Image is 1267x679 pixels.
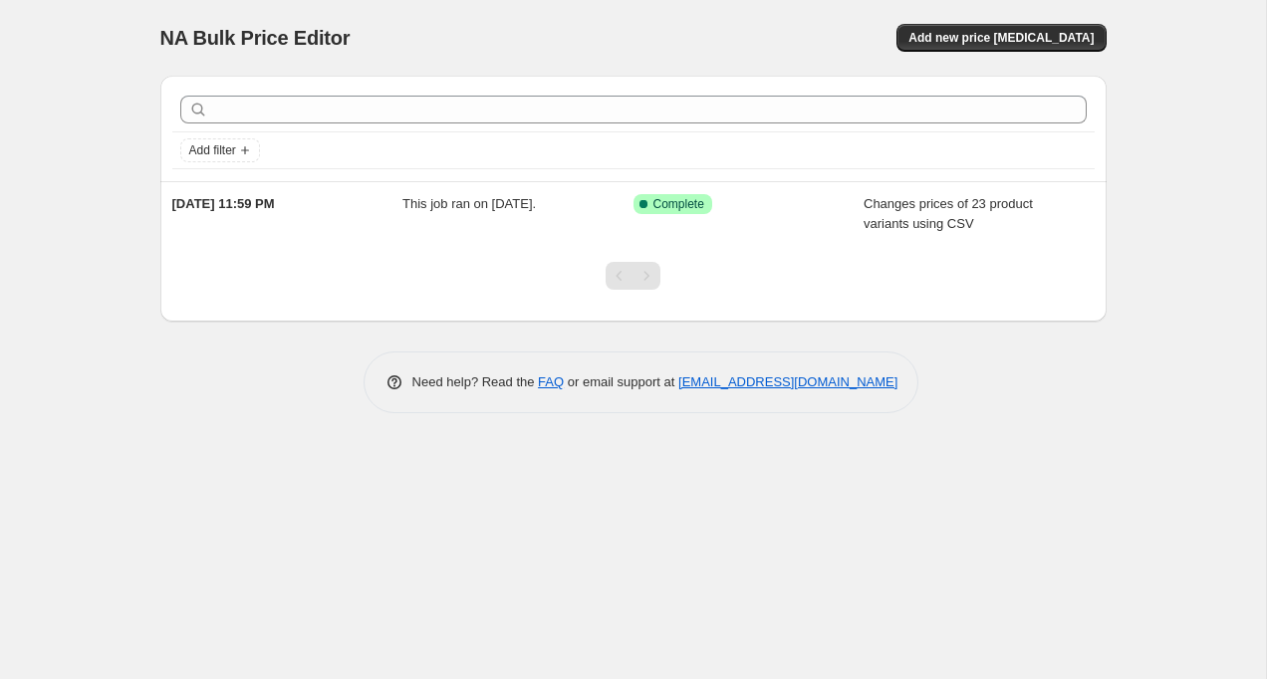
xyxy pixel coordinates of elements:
[653,196,704,212] span: Complete
[412,374,539,389] span: Need help? Read the
[189,142,236,158] span: Add filter
[180,138,260,162] button: Add filter
[402,196,536,211] span: This job ran on [DATE].
[908,30,1094,46] span: Add new price [MEDICAL_DATA]
[564,374,678,389] span: or email support at
[606,262,660,290] nav: Pagination
[896,24,1106,52] button: Add new price [MEDICAL_DATA]
[678,374,897,389] a: [EMAIL_ADDRESS][DOMAIN_NAME]
[538,374,564,389] a: FAQ
[172,196,275,211] span: [DATE] 11:59 PM
[160,27,351,49] span: NA Bulk Price Editor
[864,196,1033,231] span: Changes prices of 23 product variants using CSV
